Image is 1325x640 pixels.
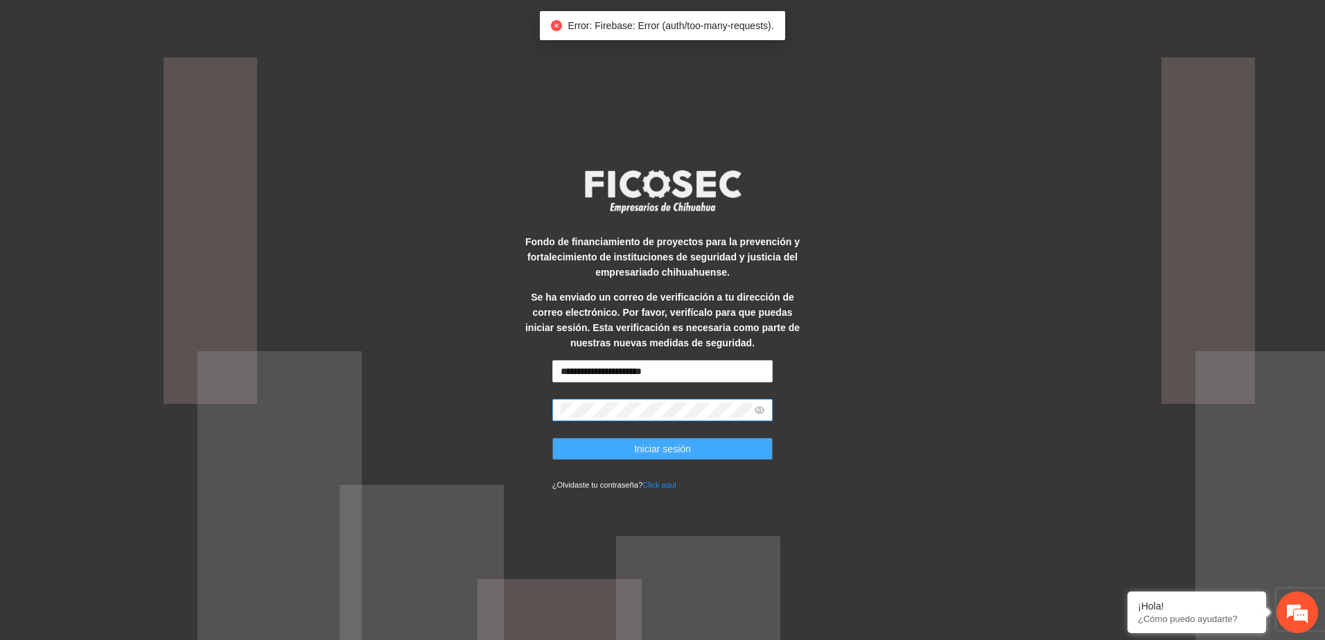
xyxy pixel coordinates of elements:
a: Click aqui [642,481,676,489]
textarea: Escriba su mensaje y pulse “Intro” [7,378,264,427]
span: eye [755,405,764,415]
p: ¿Cómo puedo ayudarte? [1138,614,1256,624]
strong: Se ha enviado un correo de verificación a tu dirección de correo electrónico. Por favor, verifíca... [525,292,800,348]
span: Error: Firebase: Error (auth/too-many-requests). [568,20,773,31]
div: ¡Hola! [1138,601,1256,612]
small: ¿Olvidaste tu contraseña? [552,481,676,489]
strong: Fondo de financiamiento de proyectos para la prevención y fortalecimiento de instituciones de seg... [525,236,800,278]
div: Chatee con nosotros ahora [72,71,233,89]
div: Minimizar ventana de chat en vivo [227,7,261,40]
button: Iniciar sesión [552,438,773,460]
img: logo [576,166,749,217]
span: Iniciar sesión [634,441,691,456]
span: close-circle [551,20,562,31]
span: Estamos en línea. [80,185,191,325]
